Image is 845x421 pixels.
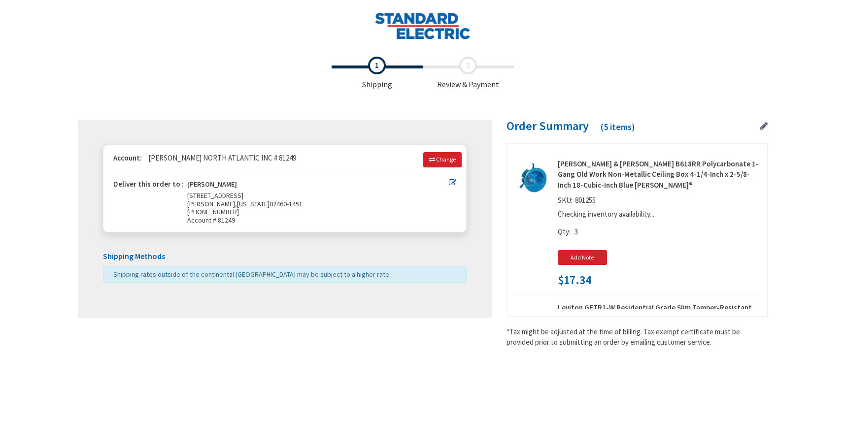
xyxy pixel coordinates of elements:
[558,159,760,190] strong: [PERSON_NAME] & [PERSON_NAME] B618RR Polycarbonate 1-Gang Old Work Non-Metallic Ceiling Box 4-1/4...
[558,227,569,236] span: Qty
[518,306,549,337] img: Leviton GFTR1-W Residential Grade Slim Tamper-Resistant Monochromatic Self-Test GFCI Receptacle W...
[374,12,471,39] img: Standard Electric
[423,152,462,167] a: Change
[558,209,755,219] p: Checking inventory availability...
[436,156,456,163] span: Change
[575,227,578,236] span: 3
[332,57,423,90] span: Shipping
[270,199,303,208] span: 02460-1451
[558,195,598,209] div: SKU:
[103,252,467,261] h5: Shipping Methods
[423,57,514,90] span: Review & Payment
[113,270,391,279] span: Shipping rates outside of the continental [GEOGRAPHIC_DATA] may be subject to a higher rate.
[573,195,598,205] span: 801255
[187,199,237,208] span: [PERSON_NAME],
[507,118,589,133] span: Order Summary
[237,199,270,208] span: [US_STATE]
[187,191,243,200] span: [STREET_ADDRESS]
[601,121,635,132] span: (5 items)
[507,326,768,348] : *Tax might be adjusted at the time of billing. Tax exempt certificate must be provided prior to s...
[187,180,237,192] strong: [PERSON_NAME]
[187,216,449,225] span: Account # 81249
[518,162,549,193] img: Thomas & Betts B618RR Polycarbonate 1-Gang Old Work Non-Metallic Ceiling Box 4-1/4-Inch x 2-5/8-I...
[558,302,760,334] strong: Leviton GFTR1-W Residential Grade Slim Tamper-Resistant Monochromatic Self-Test GFCI Receptacle W...
[558,274,591,287] span: $17.34
[143,153,296,162] span: [PERSON_NAME] NORTH ATLANTIC INC # 81249
[113,179,184,189] strong: Deliver this order to :
[113,153,142,162] strong: Account:
[187,207,239,216] span: [PHONE_NUMBER]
